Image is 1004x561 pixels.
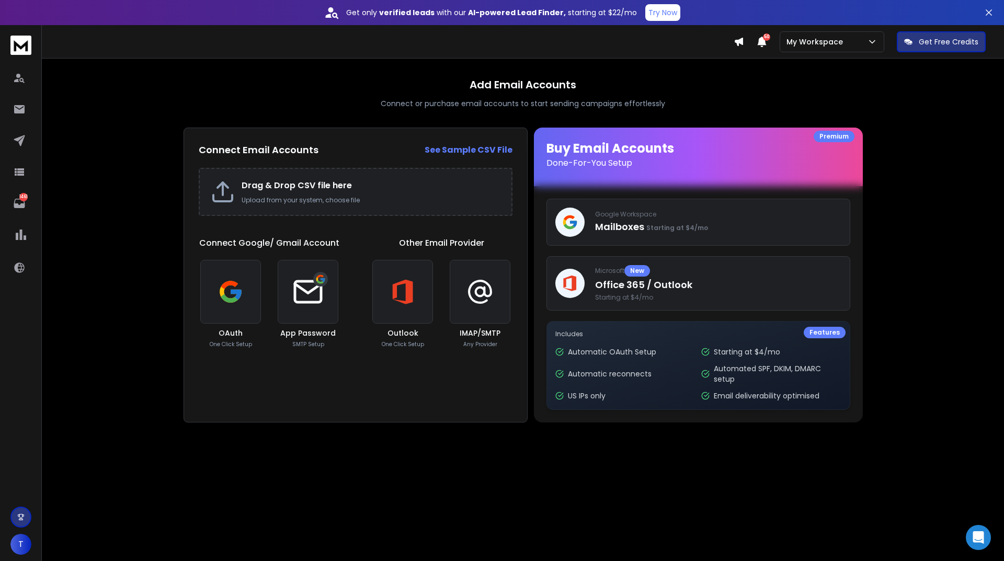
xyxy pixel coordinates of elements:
a: 1461 [9,193,30,214]
p: Mailboxes [595,220,841,234]
span: Starting at $4/mo [595,293,841,302]
h1: Connect Google/ Gmail Account [199,237,339,249]
h3: OAuth [219,328,243,338]
strong: verified leads [379,7,435,18]
h3: App Password [280,328,336,338]
p: Upload from your system, choose file [242,196,501,204]
h1: Add Email Accounts [470,77,576,92]
img: logo [10,36,31,55]
h2: Drag & Drop CSV file here [242,179,501,192]
button: T [10,534,31,555]
p: Google Workspace [595,210,841,219]
p: Get Free Credits [919,37,978,47]
p: US IPs only [568,391,606,401]
p: One Click Setup [382,340,424,348]
div: New [624,265,650,277]
p: Email deliverability optimised [714,391,819,401]
h1: Other Email Provider [399,237,484,249]
p: Starting at $4/mo [714,347,780,357]
div: Open Intercom Messenger [966,525,991,550]
span: 50 [763,33,770,41]
span: Starting at $4/mo [646,223,708,232]
p: My Workspace [786,37,847,47]
div: Premium [814,131,854,142]
p: Try Now [648,7,677,18]
p: Automatic reconnects [568,369,652,379]
p: Any Provider [463,340,497,348]
p: Includes [555,330,841,338]
p: SMTP Setup [292,340,324,348]
p: Microsoft [595,265,841,277]
strong: AI-powered Lead Finder, [468,7,566,18]
p: Connect or purchase email accounts to start sending campaigns effortlessly [381,98,665,109]
h2: Connect Email Accounts [199,143,318,157]
div: Features [804,327,846,338]
p: Done-For-You Setup [546,157,850,169]
p: One Click Setup [210,340,252,348]
p: Get only with our starting at $22/mo [346,7,637,18]
h3: Outlook [387,328,418,338]
h3: IMAP/SMTP [460,328,500,338]
p: Automated SPF, DKIM, DMARC setup [714,363,841,384]
button: Get Free Credits [897,31,986,52]
h1: Buy Email Accounts [546,140,850,169]
p: Office 365 / Outlook [595,278,841,292]
button: Try Now [645,4,680,21]
p: 1461 [19,193,28,201]
p: Automatic OAuth Setup [568,347,656,357]
a: See Sample CSV File [425,144,512,156]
